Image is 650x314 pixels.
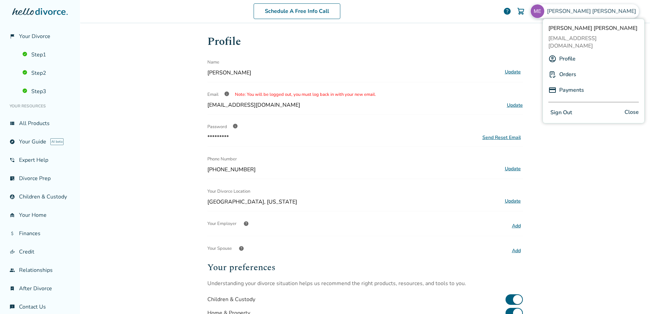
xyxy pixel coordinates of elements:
button: Update [503,68,523,76]
span: AI beta [50,138,64,145]
span: chat_info [10,304,15,310]
div: Send Reset Email [482,134,521,141]
span: Your Employer [207,217,237,230]
div: Email [207,88,523,101]
a: garage_homeYour Home [5,207,74,223]
img: P [548,70,557,78]
span: [GEOGRAPHIC_DATA], [US_STATE] [207,198,500,206]
button: Sign Out [548,108,574,118]
span: group [10,267,15,273]
span: [PERSON_NAME] [PERSON_NAME] [547,7,639,15]
h1: Profile [207,33,523,50]
span: [PERSON_NAME] [207,69,500,76]
button: Send Reset Email [480,134,523,141]
span: garage_home [10,212,15,218]
a: help [503,7,511,15]
span: [EMAIL_ADDRESS][DOMAIN_NAME] [207,101,300,109]
a: flag_2Your Divorce [5,29,74,44]
span: flag_2 [10,34,15,39]
a: view_listAll Products [5,116,74,131]
span: bookmark_check [10,286,15,291]
button: Add [510,222,523,230]
a: Orders [559,68,576,81]
span: view_list [10,121,15,126]
span: info [233,123,238,129]
span: finance_mode [10,249,15,255]
span: Password [207,124,227,130]
img: Cart [517,7,525,15]
button: Update [503,197,523,206]
a: groupRelationships [5,262,74,278]
span: [EMAIL_ADDRESS][DOMAIN_NAME] [548,35,639,50]
a: exploreYour GuideAI beta [5,134,74,150]
img: maggieellis3124@gmail.com [531,4,544,18]
a: Payments [559,84,584,97]
a: Step2 [18,65,74,81]
a: attach_moneyFinances [5,226,74,241]
span: [PERSON_NAME] [PERSON_NAME] [548,24,639,32]
span: Note: You will be logged out, you must log back in with your new email. [235,91,376,98]
span: explore [10,139,15,144]
span: account_child [10,194,15,199]
a: phone_in_talkExpert Help [5,152,74,168]
span: Your Spouse [207,242,232,255]
span: [PHONE_NUMBER] [207,166,500,173]
h2: Your preferences [207,261,523,274]
span: Phone Number [207,152,237,166]
span: Name [207,55,219,69]
span: list_alt_check [10,176,15,181]
span: attach_money [10,231,15,236]
span: Your Divorce Location [207,185,250,198]
div: Children & Custody [207,296,255,303]
span: Your Divorce [19,33,50,40]
span: help [243,221,249,226]
a: Step1 [18,47,74,63]
a: account_childChildren & Custody [5,189,74,205]
a: bookmark_checkAfter Divorce [5,281,74,296]
a: Profile [559,52,576,65]
button: Update [503,164,523,173]
img: A [548,55,557,63]
a: list_alt_checkDivorce Prep [5,171,74,186]
a: Schedule A Free Info Call [254,3,340,19]
span: phone_in_talk [10,157,15,163]
button: Add [510,246,523,255]
li: Your Resources [5,99,74,113]
a: Step3 [18,84,74,99]
iframe: Chat Widget [616,281,650,314]
img: P [548,86,557,94]
span: Update [507,102,523,108]
a: finance_modeCredit [5,244,74,260]
span: help [239,246,244,251]
span: Close [625,108,639,118]
p: Understanding your divorce situation helps us recommend the right products, resources, and tools ... [207,280,523,287]
span: info [224,91,229,97]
